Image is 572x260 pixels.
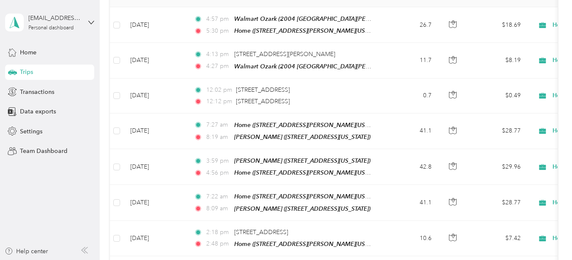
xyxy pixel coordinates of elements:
[123,43,187,78] td: [DATE]
[5,247,48,256] button: Help center
[234,193,387,200] span: Home ([STREET_ADDRESS][PERSON_NAME][US_STATE])
[206,228,230,237] span: 2:18 pm
[206,120,230,130] span: 7:27 am
[234,122,387,129] span: Home ([STREET_ADDRESS][PERSON_NAME][US_STATE])
[123,79,187,113] td: [DATE]
[382,113,438,149] td: 41.1
[206,85,232,95] span: 12:02 pm
[468,221,527,256] td: $7.42
[382,221,438,256] td: 10.6
[206,239,230,249] span: 2:48 pm
[206,50,230,59] span: 4:13 pm
[382,7,438,43] td: 26.7
[234,51,335,58] span: [STREET_ADDRESS][PERSON_NAME]
[236,86,290,93] span: [STREET_ADDRESS]
[234,229,288,236] span: [STREET_ADDRESS]
[123,7,187,43] td: [DATE]
[206,204,230,213] span: 8:09 am
[234,15,502,23] span: Walmart Ozark (2004 [GEOGRAPHIC_DATA][PERSON_NAME], [GEOGRAPHIC_DATA], [US_STATE])
[206,168,230,178] span: 4:56 pm
[28,25,74,31] div: Personal dashboard
[206,62,230,71] span: 4:27 pm
[206,14,230,24] span: 4:57 pm
[206,192,230,201] span: 7:22 am
[234,169,387,176] span: Home ([STREET_ADDRESS][PERSON_NAME][US_STATE])
[20,88,54,96] span: Transactions
[524,212,572,260] iframe: Everlance-gr Chat Button Frame
[382,149,438,185] td: 42.8
[123,113,187,149] td: [DATE]
[382,43,438,78] td: 11.7
[468,43,527,78] td: $8.19
[468,113,527,149] td: $28.77
[123,149,187,185] td: [DATE]
[28,14,81,23] div: [EMAIL_ADDRESS][DOMAIN_NAME]
[206,97,232,106] span: 12:12 pm
[234,27,387,34] span: Home ([STREET_ADDRESS][PERSON_NAME][US_STATE])
[20,48,36,57] span: Home
[206,26,230,36] span: 5:30 pm
[234,240,387,248] span: Home ([STREET_ADDRESS][PERSON_NAME][US_STATE])
[382,185,438,220] td: 41.1
[20,147,67,155] span: Team Dashboard
[382,79,438,113] td: 0.7
[468,185,527,220] td: $28.77
[20,107,56,116] span: Data exports
[20,127,42,136] span: Settings
[234,63,502,70] span: Walmart Ozark (2004 [GEOGRAPHIC_DATA][PERSON_NAME], [GEOGRAPHIC_DATA], [US_STATE])
[234,157,370,164] span: [PERSON_NAME] ([STREET_ADDRESS][US_STATE])
[234,205,370,212] span: [PERSON_NAME] ([STREET_ADDRESS][US_STATE])
[20,68,33,76] span: Trips
[468,149,527,185] td: $29.96
[123,185,187,220] td: [DATE]
[468,7,527,43] td: $18.69
[206,156,230,166] span: 3:59 pm
[234,133,370,140] span: [PERSON_NAME] ([STREET_ADDRESS][US_STATE])
[123,221,187,256] td: [DATE]
[468,79,527,113] td: $0.49
[206,133,230,142] span: 8:19 am
[236,98,290,105] span: [STREET_ADDRESS]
